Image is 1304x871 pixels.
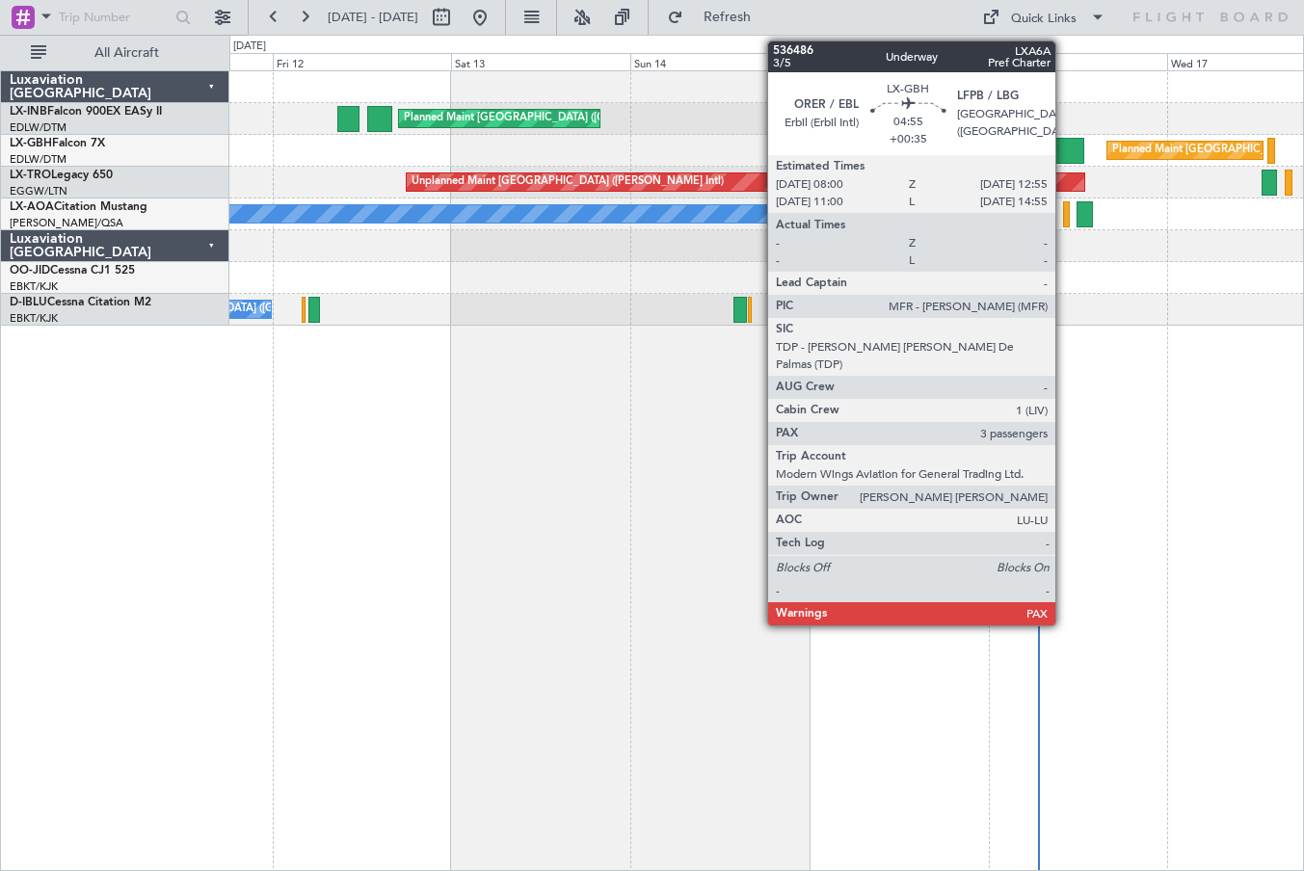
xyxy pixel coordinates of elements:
span: LX-GBH [10,138,52,149]
a: LX-TROLegacy 650 [10,170,113,181]
div: Tue 16 [989,53,1168,70]
a: EGGW/LTN [10,184,67,198]
span: LX-AOA [10,201,54,213]
a: LX-GBHFalcon 7X [10,138,105,149]
a: OO-JIDCessna CJ1 525 [10,265,135,277]
div: Planned Maint [GEOGRAPHIC_DATA] ([GEOGRAPHIC_DATA]) [404,104,707,133]
a: [PERSON_NAME]/QSA [10,216,123,230]
a: D-IBLUCessna Citation M2 [10,297,151,308]
div: Sat 13 [451,53,630,70]
div: [DATE] [233,39,266,55]
a: LX-INBFalcon 900EX EASy II [10,106,162,118]
div: Fri 12 [273,53,452,70]
span: All Aircraft [50,46,203,60]
span: LX-TRO [10,170,51,181]
div: Unplanned Maint [GEOGRAPHIC_DATA] ([PERSON_NAME] Intl) [412,168,724,197]
a: EBKT/KJK [10,311,58,326]
div: Mon 15 [810,53,989,70]
a: EBKT/KJK [10,279,58,294]
span: Refresh [687,11,768,24]
span: D-IBLU [10,297,47,308]
button: Refresh [658,2,774,33]
div: No Crew [GEOGRAPHIC_DATA] ([GEOGRAPHIC_DATA] National) [98,295,421,324]
button: Quick Links [972,2,1115,33]
span: LX-INB [10,106,47,118]
a: EDLW/DTM [10,120,67,135]
span: [DATE] - [DATE] [328,9,418,26]
a: LX-AOACitation Mustang [10,201,147,213]
input: Trip Number [59,3,170,32]
a: EDLW/DTM [10,152,67,167]
div: Sun 14 [630,53,810,70]
button: All Aircraft [21,38,209,68]
div: Quick Links [1011,10,1077,29]
span: OO-JID [10,265,50,277]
